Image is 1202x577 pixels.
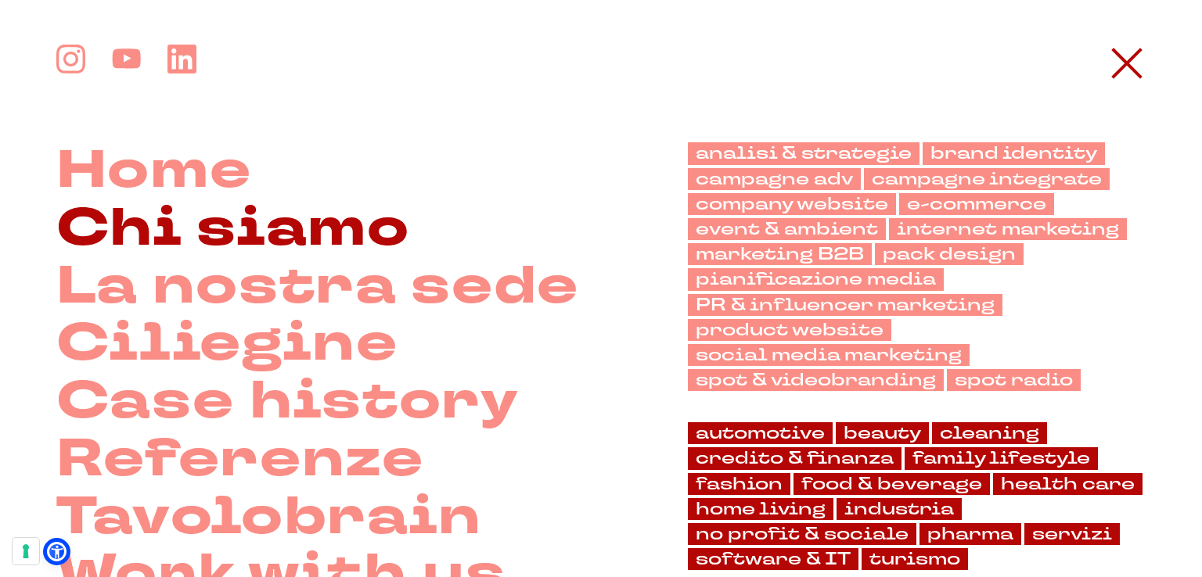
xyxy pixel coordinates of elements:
[688,447,901,469] a: credito & finanza
[923,142,1105,164] a: brand identity
[993,473,1143,495] a: health care
[56,373,520,431] a: Case history
[688,168,861,190] a: campagne adv
[688,193,896,215] a: company website
[56,200,410,258] a: Chi siamo
[688,344,970,366] a: social media marketing
[919,523,1021,545] a: pharma
[688,473,790,495] a: fashion
[862,548,968,570] a: turismo
[688,319,891,341] a: product website
[688,243,872,265] a: marketing B2B
[56,489,482,547] a: Tavolobrain
[688,548,858,570] a: software & IT
[836,422,929,444] a: beauty
[875,243,1024,265] a: pack design
[688,422,833,444] a: automotive
[688,218,886,240] a: event & ambient
[56,431,424,489] a: Referenze
[889,218,1127,240] a: internet marketing
[905,447,1098,469] a: family lifestyle
[899,193,1054,215] a: e-commerce
[688,294,1002,316] a: PR & influencer marketing
[688,142,919,164] a: analisi & strategie
[13,538,39,564] button: Le tue preferenze relative al consenso per le tecnologie di tracciamento
[932,422,1047,444] a: cleaning
[1024,523,1120,545] a: servizi
[864,168,1110,190] a: campagne integrate
[56,315,398,373] a: Ciliegine
[688,268,944,290] a: pianificazione media
[47,542,67,561] a: Open Accessibility Menu
[688,369,944,391] a: spot & videobranding
[947,369,1081,391] a: spot radio
[688,523,916,545] a: no profit & sociale
[688,498,833,520] a: home living
[794,473,990,495] a: food & beverage
[837,498,962,520] a: industria
[56,258,579,316] a: La nostra sede
[56,142,252,200] a: Home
